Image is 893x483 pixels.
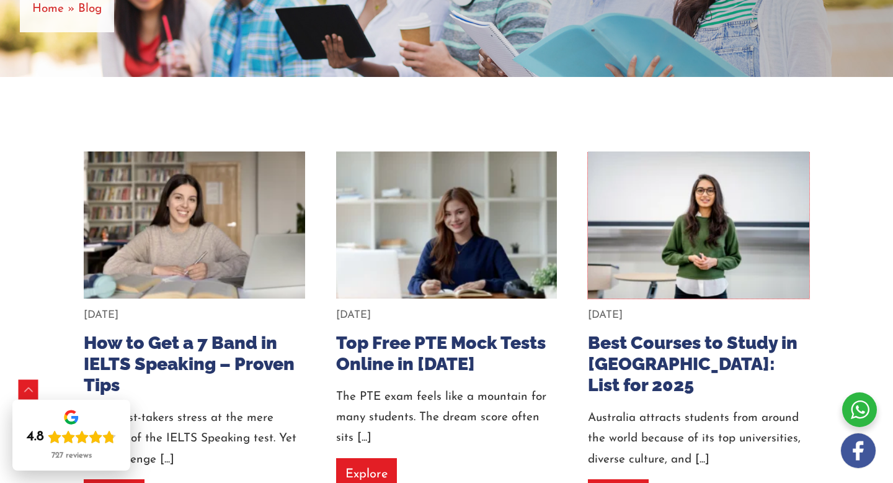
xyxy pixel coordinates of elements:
span: [DATE] [588,310,623,320]
div: 727 reviews [51,451,92,461]
div: The PTE exam feels like a mountain for many students. The dream score often sits [...] [336,387,558,449]
img: white-facebook.png [841,433,876,468]
span: [DATE] [336,310,371,320]
span: [DATE] [84,310,118,320]
div: 4.8 [27,428,44,446]
span: Blog [78,3,102,15]
div: Rating: 4.8 out of 5 [27,428,116,446]
a: Best Courses to Study in [GEOGRAPHIC_DATA]: List for 2025 [588,332,797,395]
div: Australia attracts students from around the world because of its top universities, diverse cultur... [588,408,809,470]
div: Many test-takers stress at the mere mention of the IELTS Speaking test. Yet the challenge [...] [84,408,305,470]
a: How to Get a 7 Band in IELTS Speaking – Proven Tips [84,332,295,395]
a: Top Free PTE Mock Tests Online in [DATE] [336,332,546,374]
a: Home [32,3,64,15]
